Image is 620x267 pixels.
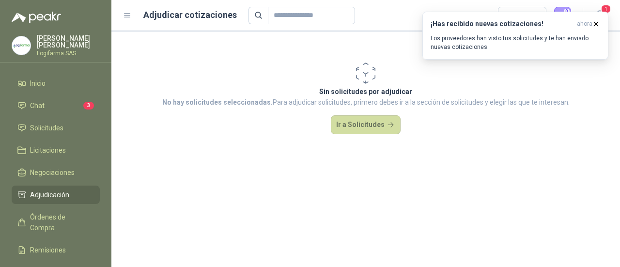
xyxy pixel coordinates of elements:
[12,241,100,259] a: Remisiones
[83,102,94,110] span: 3
[577,20,592,28] span: ahora
[591,7,608,24] button: 1
[431,20,573,28] h3: ¡Has recibido nuevas cotizaciones!
[30,78,46,89] span: Inicio
[162,86,570,97] p: Sin solicitudes por adjudicar
[12,96,100,115] a: Chat3
[331,115,401,135] button: Ir a Solicitudes
[431,34,600,51] p: Los proveedores han visto tus solicitudes y te han enviado nuevas cotizaciones.
[30,167,75,178] span: Negociaciones
[30,145,66,156] span: Licitaciones
[30,123,63,133] span: Solicitudes
[12,163,100,182] a: Negociaciones
[30,189,69,200] span: Adjudicación
[30,212,91,233] span: Órdenes de Compra
[12,208,100,237] a: Órdenes de Compra
[12,141,100,159] a: Licitaciones
[504,8,532,23] div: Precio
[143,8,237,22] h1: Adjudicar cotizaciones
[162,97,570,108] p: Para adjudicar solicitudes, primero debes ir a la sección de solicitudes y elegir las que te inte...
[422,12,608,60] button: ¡Has recibido nuevas cotizaciones!ahora Los proveedores han visto tus solicitudes y te han enviad...
[12,186,100,204] a: Adjudicación
[30,245,66,255] span: Remisiones
[554,7,572,24] button: 0
[12,36,31,55] img: Company Logo
[37,50,100,56] p: Logifarma SAS
[30,100,45,111] span: Chat
[37,35,100,48] p: [PERSON_NAME] [PERSON_NAME]
[12,74,100,93] a: Inicio
[12,119,100,137] a: Solicitudes
[162,98,273,106] strong: No hay solicitudes seleccionadas.
[12,12,61,23] img: Logo peakr
[601,4,611,14] span: 1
